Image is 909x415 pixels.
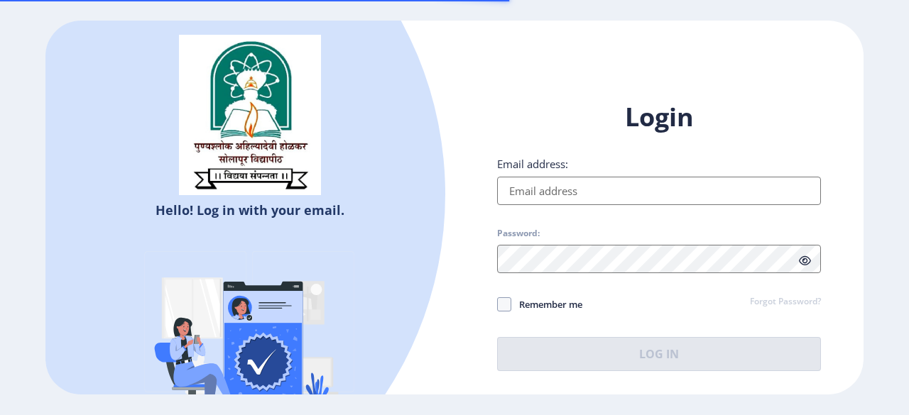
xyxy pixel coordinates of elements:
[497,157,568,171] label: Email address:
[497,337,821,371] button: Log In
[750,296,821,309] a: Forgot Password?
[179,35,321,195] img: sulogo.png
[497,228,540,239] label: Password:
[497,100,821,134] h1: Login
[511,296,582,313] span: Remember me
[497,177,821,205] input: Email address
